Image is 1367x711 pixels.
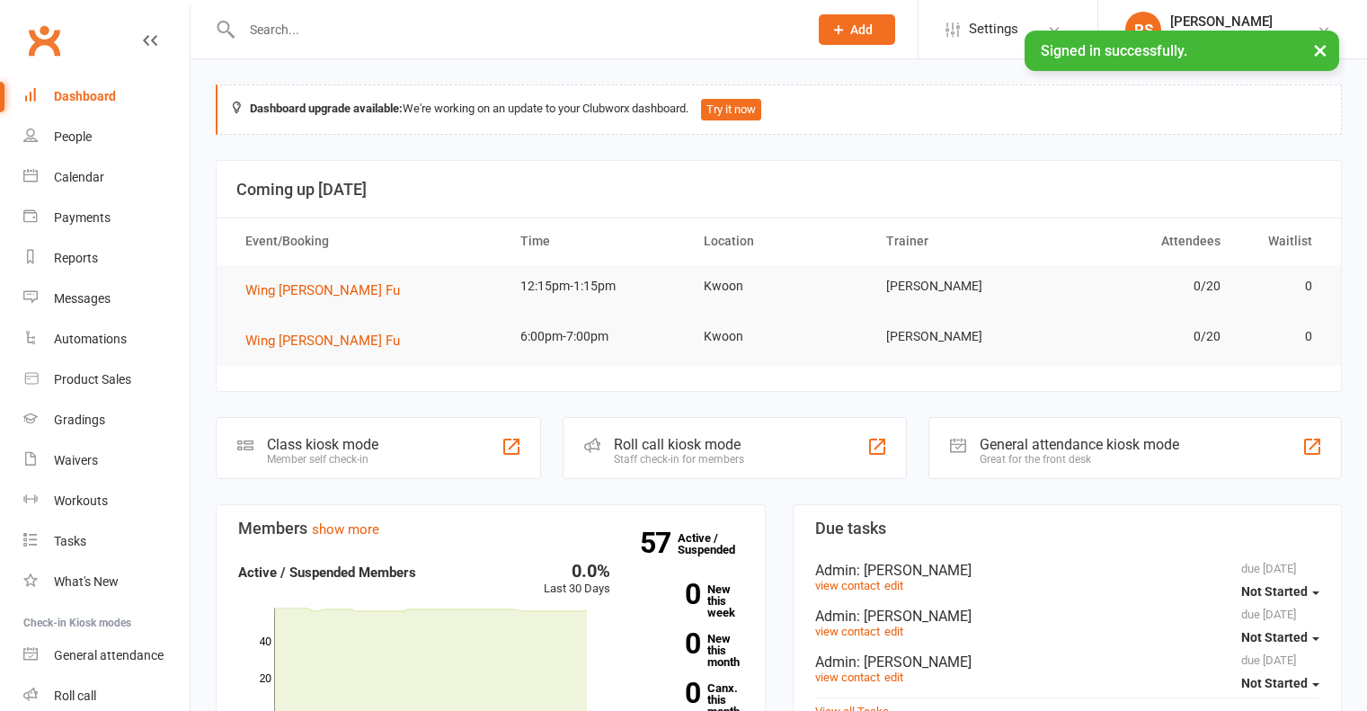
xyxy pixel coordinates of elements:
a: Product Sales [23,360,190,400]
div: Roll call [54,689,96,703]
span: Not Started [1241,584,1308,599]
th: Location [688,218,871,264]
span: Signed in successfully. [1041,42,1187,59]
a: 57Active / Suspended [678,519,757,569]
div: Admin [815,562,1320,579]
h3: Coming up [DATE] [236,181,1321,199]
div: What's New [54,574,119,589]
a: show more [312,521,379,538]
div: Product Sales [54,372,131,387]
a: view contact [815,579,880,592]
h3: Due tasks [815,520,1320,538]
div: General attendance [54,648,164,662]
div: [PERSON_NAME] [1170,13,1273,30]
td: Kwoon [688,265,871,307]
a: Dashboard [23,76,190,117]
button: Wing [PERSON_NAME] Fu [245,330,413,351]
span: Not Started [1241,630,1308,644]
th: Waitlist [1237,218,1328,264]
td: 0/20 [1053,265,1237,307]
div: People [54,129,92,144]
td: 12:15pm-1:15pm [504,265,688,307]
td: [PERSON_NAME] [870,316,1053,358]
button: × [1304,31,1336,69]
th: Attendees [1053,218,1237,264]
a: 0New this week [637,583,743,618]
strong: Dashboard upgrade available: [250,102,403,115]
td: 6:00pm-7:00pm [504,316,688,358]
input: Search... [236,17,795,42]
a: Payments [23,198,190,238]
a: Waivers [23,440,190,481]
td: Kwoon [688,316,871,358]
button: Try it now [701,99,761,120]
div: Automations [54,332,127,346]
div: Member self check-in [267,453,378,466]
div: Dashboard [54,89,116,103]
div: Reports [54,251,98,265]
button: Not Started [1241,667,1319,699]
a: Messages [23,279,190,319]
strong: Active / Suspended Members [238,564,416,581]
span: Wing [PERSON_NAME] Fu [245,333,400,349]
div: Roll call kiosk mode [614,436,744,453]
a: 0New this month [637,633,743,668]
a: edit [884,671,903,684]
strong: 0 [637,630,700,657]
a: Gradings [23,400,190,440]
td: 0 [1237,316,1328,358]
td: [PERSON_NAME] [870,265,1053,307]
a: edit [884,579,903,592]
th: Event/Booking [229,218,504,264]
div: Admin [815,608,1320,625]
span: : [PERSON_NAME] [857,562,972,579]
a: Workouts [23,481,190,521]
div: Gradings [54,413,105,427]
strong: 0 [637,581,700,608]
span: : [PERSON_NAME] [857,653,972,671]
span: Wing [PERSON_NAME] Fu [245,282,400,298]
a: People [23,117,190,157]
a: Calendar [23,157,190,198]
strong: 57 [640,529,678,556]
div: Messages [54,291,111,306]
div: Workouts [54,493,108,508]
div: Staff check-in for members [614,453,744,466]
div: Payments [54,210,111,225]
button: Not Started [1241,575,1319,608]
a: General attendance kiosk mode [23,635,190,676]
div: Waivers [54,453,98,467]
a: Reports [23,238,190,279]
div: Great for the front desk [980,453,1179,466]
td: 0/20 [1053,316,1237,358]
span: : [PERSON_NAME] [857,608,972,625]
th: Time [504,218,688,264]
div: Admin [815,653,1320,671]
button: Wing [PERSON_NAME] Fu [245,280,413,301]
a: edit [884,625,903,638]
a: Automations [23,319,190,360]
span: Not Started [1241,676,1308,690]
span: Settings [969,9,1018,49]
a: What's New [23,562,190,602]
td: 0 [1237,265,1328,307]
a: Tasks [23,521,190,562]
div: RS [1125,12,1161,48]
div: Calendar [54,170,104,184]
a: view contact [815,671,880,684]
div: Class kiosk mode [267,436,378,453]
button: Add [819,14,895,45]
div: Last 30 Days [544,562,610,599]
div: Tasks [54,534,86,548]
div: 0.0% [544,562,610,580]
a: view contact [815,625,880,638]
div: General attendance kiosk mode [980,436,1179,453]
div: We're working on an update to your Clubworx dashboard. [216,84,1342,135]
h3: Members [238,520,743,538]
div: Red Boat Kung Fu [1170,30,1273,46]
th: Trainer [870,218,1053,264]
span: Add [850,22,873,37]
button: Not Started [1241,621,1319,653]
strong: 0 [637,680,700,707]
a: Clubworx [22,18,67,63]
